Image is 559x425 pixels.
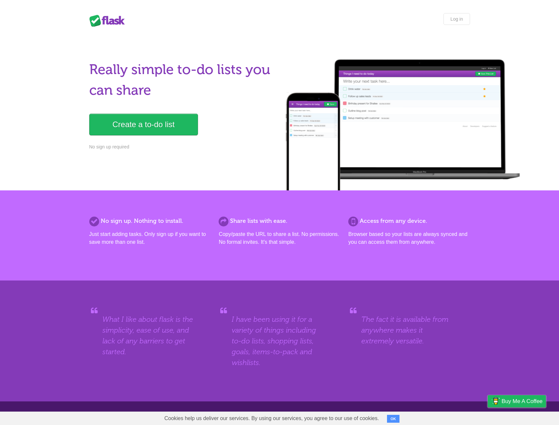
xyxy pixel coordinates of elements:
p: Just start adding tasks. Only sign up if you want to save more than one list. [89,230,211,246]
span: Cookies help us deliver our services. By using our services, you agree to our use of cookies. [158,412,386,425]
blockquote: What I like about flask is the simplicity, ease of use, and lack of any barriers to get started. [102,314,198,357]
a: Create a to-do list [89,114,198,135]
p: Browser based so your lists are always synced and you can access them from anywhere. [348,230,470,246]
img: Buy me a coffee [491,396,500,407]
blockquote: I have been using it for a variety of things including to-do lists, shopping lists, goals, items-... [232,314,327,368]
div: Flask Lists [89,15,129,27]
h2: No sign up. Nothing to install. [89,217,211,225]
a: Log in [443,13,470,25]
blockquote: The fact it is available from anywhere makes it extremely versatile. [361,314,457,346]
h1: Really simple to-do lists you can share [89,59,276,101]
a: Buy me a coffee [488,395,546,407]
button: OK [387,415,400,423]
p: No sign up required [89,144,276,150]
p: Copy/paste the URL to share a list. No permissions. No formal invites. It's that simple. [219,230,340,246]
span: Buy me a coffee [502,396,543,407]
h2: Share lists with ease. [219,217,340,225]
h2: Access from any device. [348,217,470,225]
